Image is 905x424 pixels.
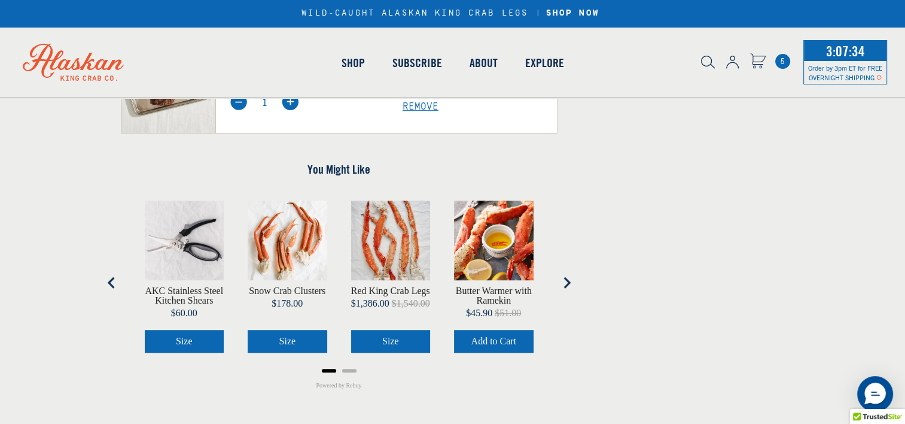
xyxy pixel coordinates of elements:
div: WILD-CAUGHT ALASKAN KING CRAB LEGS | [301,8,603,19]
button: Select Snow Crab Clusters size [248,330,327,353]
img: Snow Crab Clusters [248,201,327,280]
span: Size [382,336,399,346]
img: minus [230,93,247,110]
span: Add to Cart [471,336,516,346]
a: Cart [775,54,790,69]
a: View Butter Warmer with Ramekin [454,286,534,305]
h4: You Might Like [121,162,557,177]
button: Go to page 1 [322,369,336,372]
a: About [455,29,511,97]
img: Red King Crab Legs [351,201,431,280]
span: $60.00 [171,308,197,318]
span: Size [279,336,295,346]
img: Alaskan King Crab Co. logo [6,27,141,98]
span: Order by 3pm ET for FREE OVERNIGHT SHIPPING [808,63,882,81]
button: Select AKC Stainless Steel Kitchen Shears size [145,330,224,353]
a: View Red King Crab Legs [351,286,430,296]
button: Go to last slide [100,271,124,295]
span: 5 [775,54,790,69]
button: Add the product, Butter Warmer with Ramekin to Cart [454,330,534,353]
a: Remove [403,101,557,113]
span: 3:07:34 [822,39,867,63]
a: Explore [511,29,577,97]
span: $1,540.00 [392,298,430,308]
button: Next slide [554,271,578,295]
div: product [133,189,236,365]
div: product [442,189,546,365]
div: product [339,189,443,365]
a: View Snow Crab Clusters [249,286,325,296]
a: View AKC Stainless Steel Kitchen Shears [145,286,224,305]
img: account [726,56,739,69]
img: search [701,56,715,69]
div: Messenger Dummy Widget [857,376,893,412]
a: Powered by Rebuy [316,377,361,395]
span: $1,386.00 [351,298,389,308]
div: product [236,189,339,365]
strong: SHOP NOW [546,8,599,18]
ul: Select a slide to show [121,365,557,374]
img: plus [282,93,298,110]
a: Shop [327,29,378,97]
button: Select Red King Crab Legs size [351,330,431,353]
a: Cart [750,53,766,71]
a: SHOP NOW [542,8,604,19]
span: $51.00 [495,308,521,318]
span: Shipping Notice Icon [876,73,882,81]
img: View Butter Warmer with Ramekin [454,201,534,280]
a: Subscribe [378,29,455,97]
button: Go to page 2 [342,369,356,372]
img: AKC Stainless Steel Kitchen Shears [145,201,224,280]
span: $45.90 [466,308,492,318]
span: Size [176,336,193,346]
span: $178.00 [272,298,303,308]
